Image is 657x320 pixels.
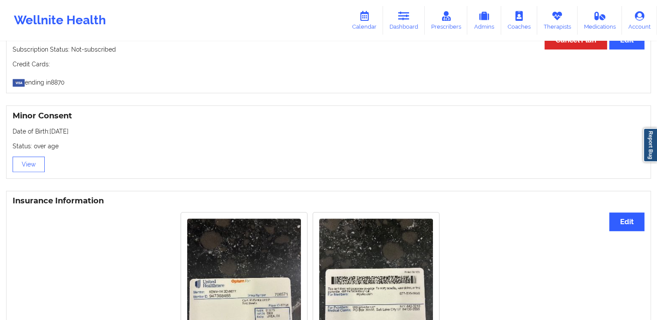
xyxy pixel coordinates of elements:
p: Status: over age [13,142,644,150]
a: Account [622,6,657,35]
a: Prescribers [425,6,468,35]
a: Medications [578,6,622,35]
a: Therapists [537,6,578,35]
a: Coaches [501,6,537,35]
p: Credit Cards: [13,60,644,69]
a: Admins [467,6,501,35]
h3: Insurance Information [13,196,644,206]
a: Dashboard [383,6,425,35]
button: View [13,157,45,172]
a: Report Bug [643,128,657,162]
a: Calendar [346,6,383,35]
p: Date of Birth: [DATE] [13,127,644,136]
p: Subscription Status: Not-subscribed [13,45,644,54]
h3: Minor Consent [13,111,644,121]
button: Edit [609,212,644,231]
p: ending in 8870 [13,75,644,87]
